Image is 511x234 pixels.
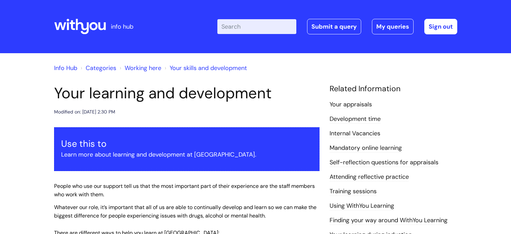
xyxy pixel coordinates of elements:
[86,64,116,72] a: Categories
[330,100,372,109] a: Your appraisals
[118,63,161,73] li: Working here
[79,63,116,73] li: Solution home
[307,19,361,34] a: Submit a query
[330,84,457,94] h4: Related Information
[61,149,312,160] p: Learn more about learning and development at [GEOGRAPHIC_DATA].
[125,64,161,72] a: Working here
[330,187,377,196] a: Training sessions
[330,144,402,153] a: Mandatory online learning
[170,64,247,72] a: Your skills and development
[330,158,438,167] a: Self-reflection questions for appraisals
[54,204,316,219] span: Whatever our role, it’s important that all of us are able to continually develop and learn so we ...
[111,21,133,32] p: info hub
[330,129,380,138] a: Internal Vacancies
[217,19,457,34] div: | -
[330,173,409,181] a: Attending reflective practice
[217,19,296,34] input: Search
[372,19,414,34] a: My queries
[330,202,394,210] a: Using WithYou Learning
[54,108,115,116] div: Modified on: [DATE] 2:30 PM
[54,84,320,102] h1: Your learning and development
[330,216,448,225] a: Finding your way around WithYou Learning
[330,115,381,124] a: Development time
[54,64,77,72] a: Info Hub
[61,138,312,149] h3: Use this to
[54,182,315,198] span: People who use our support tell us that the most important part of their experience are the staff...
[424,19,457,34] a: Sign out
[163,63,247,73] li: Your skills and development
